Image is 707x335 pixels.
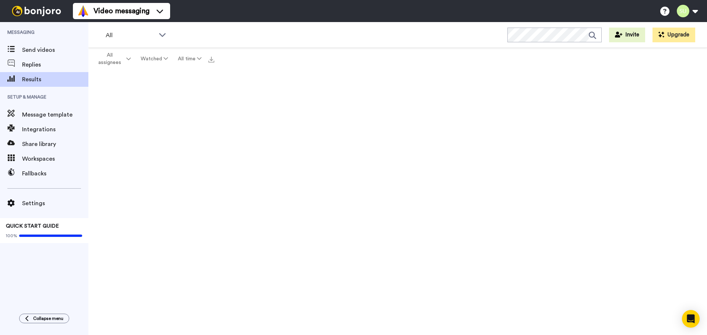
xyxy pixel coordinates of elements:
span: Replies [22,60,88,69]
button: All time [173,52,206,65]
button: Upgrade [653,28,695,42]
button: Watched [136,52,173,65]
img: vm-color.svg [77,5,89,17]
span: Settings [22,199,88,208]
span: Workspaces [22,154,88,163]
div: Open Intercom Messenger [682,310,700,328]
span: All assignees [95,51,125,66]
button: All assignees [90,49,136,69]
button: Invite [609,28,645,42]
img: export.svg [208,57,214,63]
button: Collapse menu [19,314,69,323]
span: All [106,31,155,40]
button: Export all results that match these filters now. [206,53,217,64]
span: Collapse menu [33,316,63,321]
span: Results [22,75,88,84]
span: Send videos [22,46,88,54]
img: bj-logo-header-white.svg [9,6,64,16]
span: Share library [22,140,88,149]
span: 100% [6,233,17,239]
span: Message template [22,110,88,119]
span: QUICK START GUIDE [6,224,59,229]
span: Fallbacks [22,169,88,178]
span: Video messaging [94,6,150,16]
span: Integrations [22,125,88,134]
